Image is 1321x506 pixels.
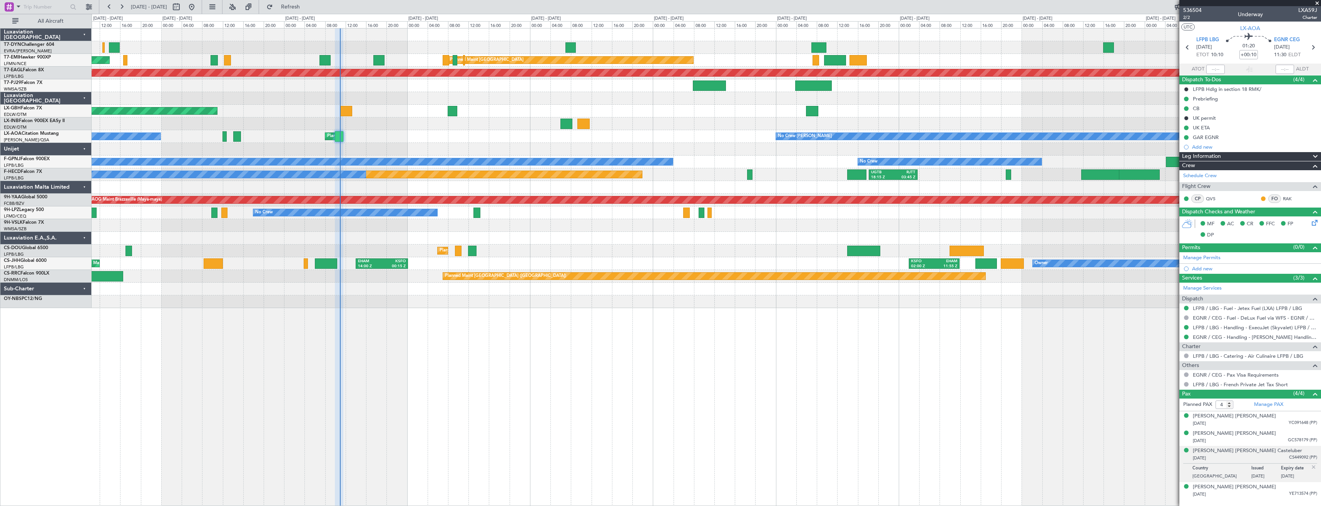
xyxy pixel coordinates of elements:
[1206,65,1225,74] input: --:--
[4,106,42,111] a: LX-GBHFalcon 7X
[1283,195,1300,202] a: RAK
[592,21,612,28] div: 12:00
[1193,438,1206,444] span: [DATE]
[1193,421,1206,426] span: [DATE]
[1247,220,1253,228] span: CR
[1196,51,1209,59] span: ETOT
[325,21,346,28] div: 08:00
[4,195,47,199] a: 9H-YAAGlobal 5000
[837,21,858,28] div: 12:00
[386,21,407,28] div: 20:00
[1193,447,1302,455] div: [PERSON_NAME] [PERSON_NAME] Casteluber
[817,21,837,28] div: 08:00
[4,271,49,276] a: CS-RRCFalcon 900LX
[428,21,448,28] div: 04:00
[1196,36,1219,44] span: LFPB LBG
[1124,21,1144,28] div: 20:00
[674,21,694,28] div: 04:00
[1206,195,1223,202] a: QVS
[4,48,52,54] a: EVRA/[PERSON_NAME]
[4,169,21,174] span: F-HECD
[1310,464,1317,471] img: close
[408,15,438,22] div: [DATE] - [DATE]
[4,112,27,117] a: EDLW/DTM
[1192,144,1317,150] div: Add new
[1293,243,1304,251] span: (0/0)
[255,207,273,218] div: No Crew
[714,21,735,28] div: 12:00
[1193,455,1206,461] span: [DATE]
[4,264,24,270] a: LFPB/LBG
[1145,21,1165,28] div: 00:00
[878,21,899,28] div: 20:00
[284,21,304,28] div: 00:00
[1192,265,1317,272] div: Add new
[407,21,428,28] div: 00:00
[1193,124,1210,131] div: UK ETA
[871,170,893,175] div: UGTB
[1268,194,1281,203] div: FO
[755,21,776,28] div: 20:00
[1183,401,1212,409] label: Planned PAX
[23,1,68,13] input: Trip Number
[1293,75,1304,84] span: (4/4)
[1183,285,1222,292] a: Manage Services
[694,21,714,28] div: 08:00
[4,258,20,263] span: CS-JHH
[4,119,65,123] a: LX-INBFalcon 900EX EASy II
[911,259,934,264] div: KSFO
[1183,254,1221,262] a: Manage Permits
[1182,208,1255,216] span: Dispatch Checks and Weather
[1193,372,1279,378] a: EGNR / CEG - Pax Visa Requirements
[1193,412,1276,420] div: [PERSON_NAME] [PERSON_NAME]
[899,21,919,28] div: 00:00
[1251,466,1281,473] p: Issued
[93,15,123,22] div: [DATE] - [DATE]
[4,137,49,143] a: [PERSON_NAME]/QSA
[776,21,796,28] div: 00:00
[382,264,406,269] div: 00:15 Z
[468,21,489,28] div: 12:00
[161,21,182,28] div: 00:00
[530,21,550,28] div: 00:00
[4,163,24,168] a: LFPB/LBG
[1083,21,1104,28] div: 12:00
[366,21,386,28] div: 16:00
[327,131,448,142] div: Planned Maint [GEOGRAPHIC_DATA] ([GEOGRAPHIC_DATA])
[858,21,878,28] div: 16:00
[1023,15,1052,22] div: [DATE] - [DATE]
[141,21,161,28] div: 20:00
[1193,134,1219,141] div: GAR EGNR
[1193,491,1206,497] span: [DATE]
[934,264,957,269] div: 11:55 Z
[1298,14,1317,21] span: Charter
[1293,389,1304,397] span: (4/4)
[264,21,284,28] div: 20:00
[911,264,934,269] div: 02:00 Z
[1182,342,1201,351] span: Charter
[4,106,21,111] span: LX-GBH
[1193,353,1303,359] a: LFPB / LBG - Catering - Air Culinaire LFPB / LBG
[1035,258,1048,269] div: Owner
[4,80,21,85] span: T7-PJ29
[1238,10,1263,18] div: Underway
[1022,21,1042,28] div: 00:00
[274,4,307,10] span: Refresh
[1193,483,1276,491] div: [PERSON_NAME] [PERSON_NAME]
[4,297,42,301] a: OY-NBSPC12/NG
[8,15,84,27] button: All Aircraft
[1193,115,1216,121] div: UK permit
[654,15,684,22] div: [DATE] - [DATE]
[1104,21,1124,28] div: 16:00
[1183,6,1202,14] span: 536504
[120,21,140,28] div: 16:00
[4,213,26,219] a: LFMD/CEQ
[4,220,44,225] a: 9H-VSLKFalcon 7X
[448,21,468,28] div: 08:00
[571,21,591,28] div: 08:00
[1165,21,1186,28] div: 04:00
[1182,75,1221,84] span: Dispatch To-Dos
[1296,65,1309,73] span: ALDT
[735,21,755,28] div: 16:00
[934,259,957,264] div: EHAM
